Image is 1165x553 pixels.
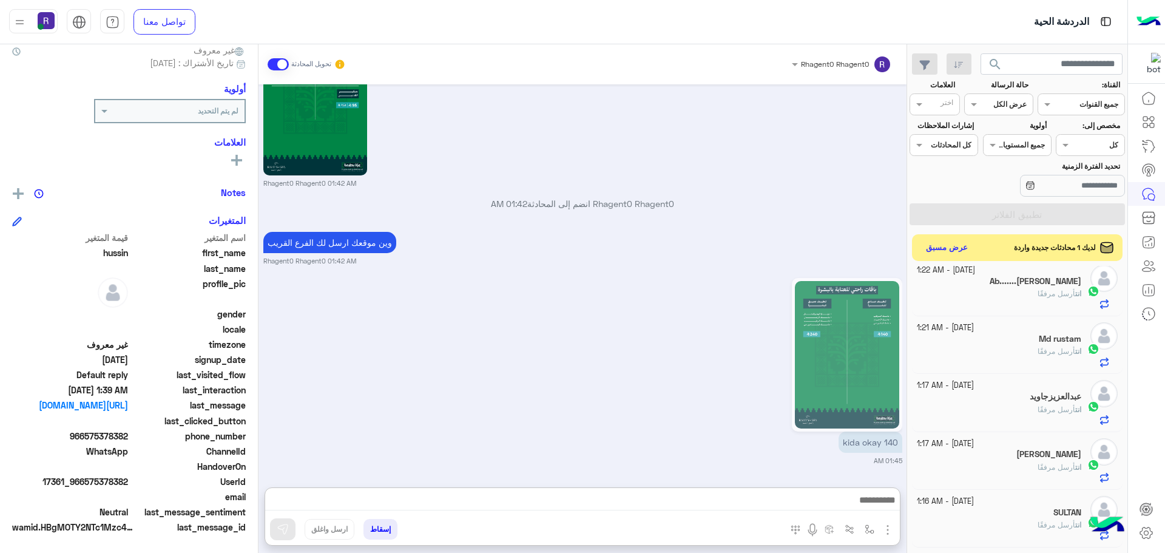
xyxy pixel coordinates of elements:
img: defaultAdmin.png [1090,380,1118,407]
span: gender [130,308,246,321]
small: 01:45 AM [874,456,902,466]
img: 2KfZhNmK2YjZhSDYp9mE2YjYt9mG2YotMDMuanBn.jpg [263,28,368,175]
label: تحديد الفترة الزمنية [984,161,1120,172]
span: اسم المتغير [130,231,246,244]
span: أرسل مرفقًا [1038,289,1075,298]
span: UserId [130,475,246,488]
a: [URL][DOMAIN_NAME] [12,399,128,412]
img: profile [12,15,27,30]
span: last_clicked_button [130,415,246,427]
img: notes [34,189,44,198]
img: defaultAdmin.png [1090,322,1118,350]
span: 0 [12,506,128,518]
div: اختر [940,97,955,111]
p: 22/9/2025, 1:42 AM [263,232,396,253]
h6: المتغيرات [209,215,246,226]
span: first_name [130,246,246,259]
label: مخصص إلى: [1058,120,1120,131]
b: لم يتم التحديد [198,106,238,115]
button: إسقاط [363,519,397,540]
span: انت [1075,347,1081,356]
h5: عبدالعزيزجاويد [1030,392,1081,402]
button: select flow [860,519,880,539]
button: Trigger scenario [840,519,860,539]
span: 2025-09-21T22:39:54.732Z [12,384,128,396]
span: last_message [130,399,246,412]
span: last_interaction [130,384,246,396]
small: [DATE] - 1:22 AM [917,265,975,276]
img: 322853014244696 [1139,53,1161,75]
span: Rhagent0 Rhagent0 [801,59,869,69]
label: العلامات [911,80,955,90]
span: last_visited_flow [130,368,246,381]
label: القناة: [1039,80,1121,90]
h6: العلامات [12,137,246,148]
span: HandoverOn [130,460,246,473]
span: locale [130,323,246,336]
h5: Yassin Mohamed [1016,449,1081,460]
span: profile_pic [130,277,246,305]
img: send voice note [805,523,820,537]
span: null [12,308,128,321]
span: Default reply [12,368,128,381]
a: تواصل معنا [133,9,195,35]
button: عرض مسبق [921,239,973,257]
img: WhatsApp [1087,459,1099,471]
img: defaultAdmin.png [1090,496,1118,523]
img: WhatsApp [1087,401,1099,413]
img: send message [277,523,289,535]
small: [DATE] - 1:16 AM [917,496,974,507]
small: [DATE] - 1:17 AM [917,438,974,450]
span: null [12,460,128,473]
img: create order [825,524,834,534]
label: إشارات الملاحظات [911,120,973,131]
span: email [130,490,246,503]
label: أولوية [984,120,1047,131]
p: Rhagent0 Rhagent0 انضم إلى المحادثة [263,197,902,210]
h5: Ab.......ahmad [990,276,1081,287]
img: defaultAdmin.png [1090,265,1118,292]
img: 2KfZhNmK2YjZhSDYp9mE2YjYt9mG2YotMDYuanBn.jpg [795,281,899,429]
span: 2 [12,445,128,458]
span: أرسل مرفقًا [1038,405,1075,414]
span: أرسل مرفقًا [1038,463,1075,472]
img: select flow [865,524,874,534]
img: tab [1098,14,1113,29]
h5: Md rustam [1039,334,1081,344]
span: أرسل مرفقًا [1038,520,1075,529]
span: last_message_id [136,521,246,534]
span: phone_number [130,430,246,443]
p: 22/9/2025, 1:45 AM [839,432,902,453]
span: signup_date [130,353,246,366]
button: ارسل واغلق [305,519,354,540]
img: send attachment [880,523,895,537]
img: WhatsApp [1087,343,1099,355]
small: [DATE] - 1:21 AM [917,322,974,334]
span: انت [1075,405,1081,414]
span: انت [1075,289,1081,298]
button: search [981,53,1010,80]
h6: أولوية [224,83,246,94]
p: الدردشة الحية [1034,14,1089,30]
small: تحويل المحادثة [291,59,331,69]
img: WhatsApp [1087,285,1099,297]
small: Rhagent0 Rhagent0 01:42 AM [263,178,356,188]
button: create order [820,519,840,539]
span: null [12,490,128,503]
span: أرسل مرفقًا [1038,347,1075,356]
span: ChannelId [130,445,246,458]
img: tab [72,15,86,29]
span: null [12,323,128,336]
span: 966575378382 [12,430,128,443]
h5: SULTAN [1053,507,1081,518]
span: timezone [130,338,246,351]
span: 2025-09-21T22:38:57.502Z [12,353,128,366]
label: حالة الرسالة [966,80,1028,90]
span: hussin [12,246,128,259]
img: tab [106,15,120,29]
span: غير معروف [12,338,128,351]
img: Trigger scenario [845,524,854,534]
img: defaultAdmin.png [98,277,128,308]
span: غير معروف [194,44,246,56]
h6: Notes [221,187,246,198]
